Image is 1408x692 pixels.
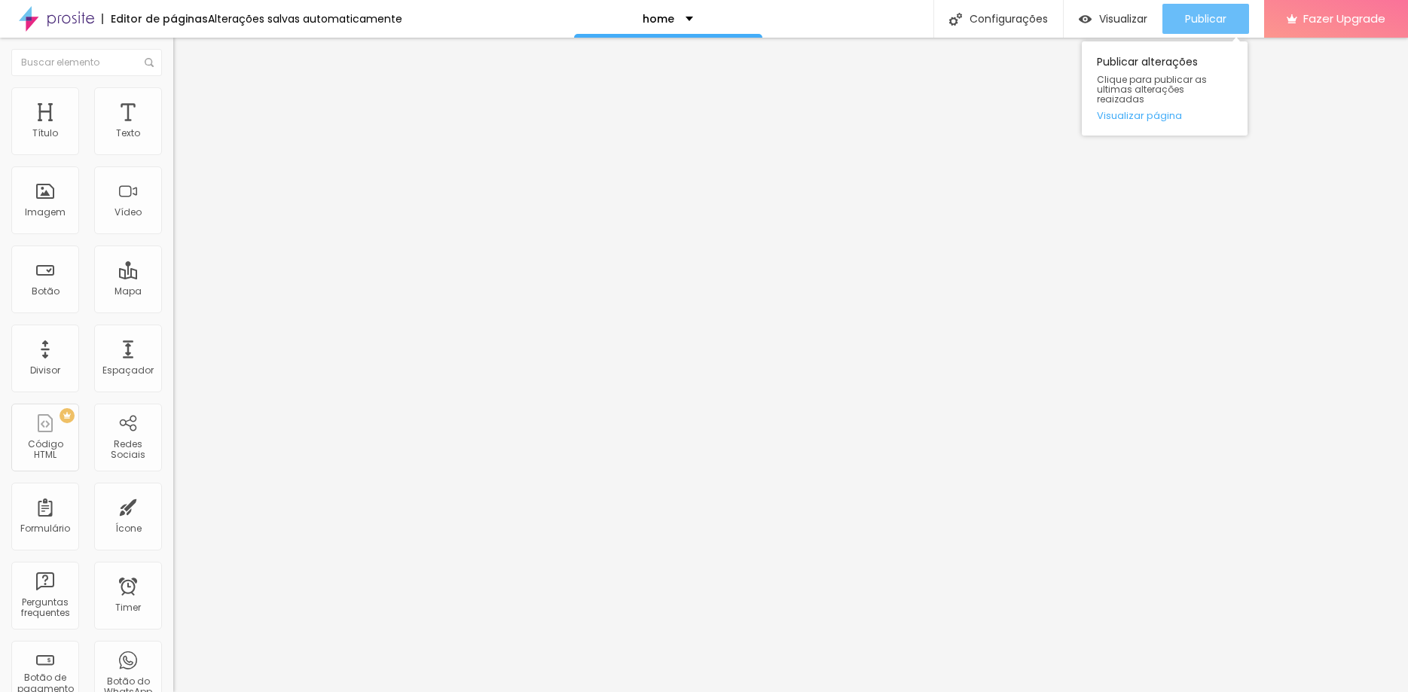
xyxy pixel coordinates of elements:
[145,58,154,67] img: Icone
[949,13,962,26] img: Icone
[173,38,1408,692] iframe: Editor
[25,207,66,218] div: Imagem
[102,14,208,24] div: Editor de páginas
[1097,111,1232,120] a: Visualizar página
[1303,12,1385,25] span: Fazer Upgrade
[102,365,154,376] div: Espaçador
[30,365,60,376] div: Divisor
[11,49,162,76] input: Buscar elemento
[1162,4,1249,34] button: Publicar
[15,597,75,619] div: Perguntas frequentes
[116,128,140,139] div: Texto
[32,286,60,297] div: Botão
[115,286,142,297] div: Mapa
[1099,13,1147,25] span: Visualizar
[98,439,157,461] div: Redes Sociais
[1079,13,1092,26] img: view-1.svg
[115,602,141,613] div: Timer
[208,14,402,24] div: Alterações salvas automaticamente
[115,207,142,218] div: Vídeo
[115,523,142,534] div: Ícone
[20,523,70,534] div: Formulário
[15,439,75,461] div: Código HTML
[1097,75,1232,105] span: Clique para publicar as ultimas alterações reaizadas
[1185,13,1226,25] span: Publicar
[1082,41,1248,136] div: Publicar alterações
[643,14,674,24] p: home
[1064,4,1162,34] button: Visualizar
[32,128,58,139] div: Título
